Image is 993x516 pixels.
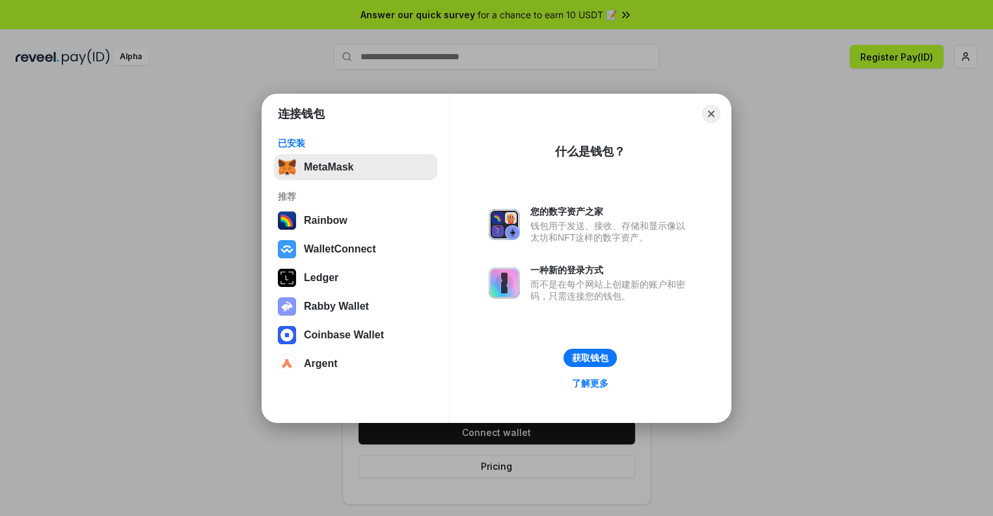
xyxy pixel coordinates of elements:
button: Close [702,105,720,123]
div: 什么是钱包？ [555,144,625,159]
div: 获取钱包 [572,352,608,364]
img: svg+xml,%3Csvg%20width%3D%2228%22%20height%3D%2228%22%20viewBox%3D%220%200%2028%2028%22%20fill%3D... [278,355,296,373]
div: 一种新的登录方式 [530,264,692,276]
img: svg+xml,%3Csvg%20width%3D%2228%22%20height%3D%2228%22%20viewBox%3D%220%200%2028%2028%22%20fill%3D... [278,326,296,344]
div: 钱包用于发送、接收、存储和显示像以太坊和NFT这样的数字资产。 [530,220,692,243]
div: MetaMask [304,161,353,173]
button: Ledger [274,265,437,291]
button: Rabby Wallet [274,293,437,319]
img: svg+xml,%3Csvg%20xmlns%3D%22http%3A%2F%2Fwww.w3.org%2F2000%2Fsvg%22%20fill%3D%22none%22%20viewBox... [489,267,520,299]
div: 已安装 [278,137,433,149]
div: Ledger [304,272,338,284]
button: Argent [274,351,437,377]
div: 推荐 [278,191,433,202]
img: svg+xml,%3Csvg%20xmlns%3D%22http%3A%2F%2Fwww.w3.org%2F2000%2Fsvg%22%20width%3D%2228%22%20height%3... [278,269,296,287]
img: svg+xml,%3Csvg%20fill%3D%22none%22%20height%3D%2233%22%20viewBox%3D%220%200%2035%2033%22%20width%... [278,158,296,176]
button: MetaMask [274,154,437,180]
img: svg+xml,%3Csvg%20xmlns%3D%22http%3A%2F%2Fwww.w3.org%2F2000%2Fsvg%22%20fill%3D%22none%22%20viewBox... [489,209,520,240]
div: WalletConnect [304,243,376,255]
div: Coinbase Wallet [304,329,384,341]
div: 您的数字资产之家 [530,206,692,217]
div: Rainbow [304,215,347,226]
img: svg+xml,%3Csvg%20width%3D%2228%22%20height%3D%2228%22%20viewBox%3D%220%200%2028%2028%22%20fill%3D... [278,240,296,258]
div: Rabby Wallet [304,301,369,312]
img: svg+xml,%3Csvg%20xmlns%3D%22http%3A%2F%2Fwww.w3.org%2F2000%2Fsvg%22%20fill%3D%22none%22%20viewBox... [278,297,296,316]
button: Coinbase Wallet [274,322,437,348]
a: 了解更多 [564,375,616,392]
button: Rainbow [274,208,437,234]
div: 而不是在每个网站上创建新的账户和密码，只需连接您的钱包。 [530,278,692,302]
img: svg+xml,%3Csvg%20width%3D%22120%22%20height%3D%22120%22%20viewBox%3D%220%200%20120%20120%22%20fil... [278,211,296,230]
div: Argent [304,358,338,370]
button: 获取钱包 [564,349,617,367]
button: WalletConnect [274,236,437,262]
h1: 连接钱包 [278,106,325,122]
div: 了解更多 [572,377,608,389]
